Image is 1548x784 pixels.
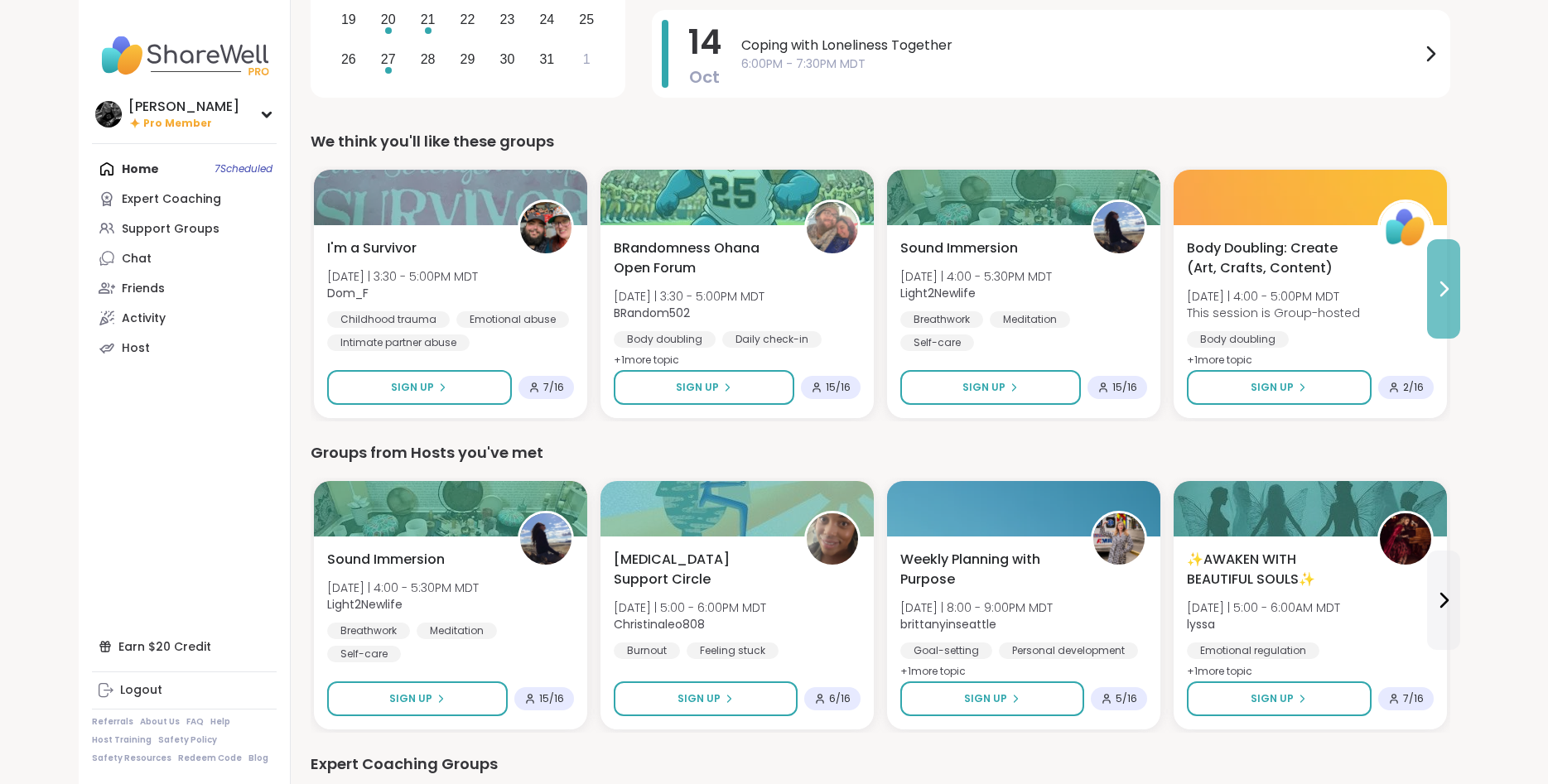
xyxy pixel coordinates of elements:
a: Blog [248,753,268,764]
span: 15 / 16 [1112,381,1137,394]
button: Sign Up [614,370,794,405]
span: [DATE] | 3:30 - 5:00PM MDT [614,288,764,305]
div: Breathwork [900,311,983,328]
button: Sign Up [614,681,798,716]
span: 7 / 16 [543,381,564,394]
div: 26 [341,48,356,70]
div: Choose Monday, October 20th, 2025 [370,2,406,37]
div: 20 [381,8,396,31]
span: 15 / 16 [539,692,564,705]
div: 24 [539,8,554,31]
img: Light2Newlife [1093,202,1145,253]
div: Choose Friday, October 31st, 2025 [529,41,565,77]
div: Choose Wednesday, October 22nd, 2025 [450,2,485,37]
a: Host Training [92,734,152,746]
div: Choose Thursday, October 30th, 2025 [489,41,525,77]
span: Pro Member [143,117,212,131]
span: Sign Up [678,691,721,706]
img: ShareWell Nav Logo [92,26,277,84]
img: Alan_N [95,101,122,127]
button: Sign Up [327,681,508,716]
span: [DATE] | 4:00 - 5:30PM MDT [327,580,479,596]
span: [MEDICAL_DATA] Support Circle [614,550,786,589]
b: Christinaleo808 [614,616,705,632]
span: 7 / 16 [1403,692,1424,705]
div: Burnout [614,642,680,659]
span: [DATE] | 8:00 - 9:00PM MDT [900,599,1053,616]
span: [DATE] | 3:30 - 5:00PM MDT [327,268,478,285]
div: We think you'll like these groups [311,130,1450,153]
div: Choose Tuesday, October 21st, 2025 [410,2,446,37]
span: Sign Up [964,691,1007,706]
div: 30 [500,48,515,70]
button: Sign Up [327,370,512,405]
b: Light2Newlife [327,596,403,613]
a: Host [92,333,277,363]
img: Christinaleo808 [807,513,858,565]
span: Weekly Planning with Purpose [900,550,1073,589]
span: Sound Immersion [900,238,1018,258]
div: Groups from Hosts you've met [311,441,1450,464]
button: Sign Up [1187,370,1372,405]
div: Feeling stuck [687,642,779,659]
b: BRandom502 [614,305,690,321]
a: Safety Policy [158,734,217,746]
span: Sign Up [391,380,434,395]
div: Choose Saturday, October 25th, 2025 [569,2,605,37]
img: Dom_F [520,202,571,253]
a: Friends [92,273,277,303]
button: Sign Up [1187,681,1372,716]
a: Help [210,716,230,728]
div: Choose Monday, October 27th, 2025 [370,41,406,77]
div: 19 [341,8,356,31]
div: Meditation [417,623,497,639]
div: 25 [579,8,594,31]
div: Self-care [900,334,974,351]
div: Expert Coaching Groups [311,753,1450,776]
img: lyssa [1380,513,1431,565]
span: Sign Up [1251,380,1294,395]
div: Intimate partner abuse [327,334,470,351]
a: Logout [92,676,277,705]
b: brittanyinseattle [900,616,996,632]
b: lyssa [1187,616,1215,632]
div: Choose Wednesday, October 29th, 2025 [450,41,485,77]
div: Earn $20 Credit [92,632,277,661]
div: 27 [381,48,396,70]
span: 6:00PM - 7:30PM MDT [741,55,1420,73]
div: Support Groups [122,221,219,238]
span: [DATE] | 4:00 - 5:00PM MDT [1187,288,1360,305]
button: Sign Up [900,681,1084,716]
div: Choose Sunday, October 26th, 2025 [331,41,367,77]
b: Light2Newlife [900,285,976,301]
span: This session is Group-hosted [1187,305,1360,321]
div: Breathwork [327,623,410,639]
div: Daily check-in [722,331,822,348]
span: [DATE] | 5:00 - 6:00PM MDT [614,599,766,616]
div: Emotional abuse [456,311,569,328]
a: Activity [92,303,277,333]
a: FAQ [186,716,204,728]
span: Sign Up [1251,691,1294,706]
div: Choose Sunday, October 19th, 2025 [331,2,367,37]
span: BRandomness Ohana Open Forum [614,238,786,278]
div: Choose Friday, October 24th, 2025 [529,2,565,37]
span: Sign Up [676,380,719,395]
span: Oct [689,65,720,89]
span: 14 [688,19,721,65]
div: Goal-setting [900,642,992,659]
a: Safety Resources [92,753,171,764]
div: 21 [421,8,436,31]
div: Activity [122,310,166,327]
b: Dom_F [327,285,369,301]
a: Referrals [92,716,133,728]
span: 5 / 16 [1116,692,1137,705]
a: Expert Coaching [92,184,277,214]
div: 1 [583,48,591,70]
div: [PERSON_NAME] [128,98,239,116]
span: Body Doubling: Create (Art, Crafts, Content) [1187,238,1359,278]
span: 2 / 16 [1403,381,1424,394]
div: Host [122,340,150,357]
div: 29 [461,48,475,70]
span: Sound Immersion [327,550,445,570]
